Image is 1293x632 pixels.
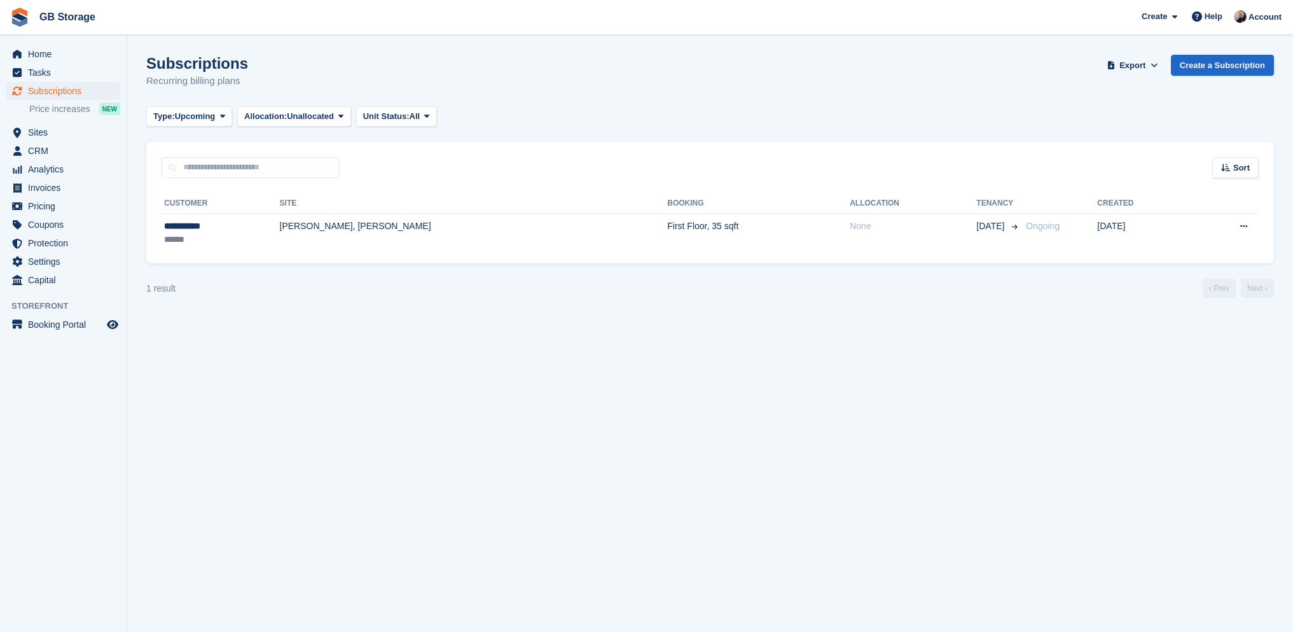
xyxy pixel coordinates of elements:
[667,213,850,253] td: First Floor, 35 sqft
[976,193,1021,214] th: Tenancy
[363,110,410,123] span: Unit Status:
[850,220,976,233] div: None
[175,110,216,123] span: Upcoming
[28,216,104,234] span: Coupons
[162,193,280,214] th: Customer
[11,300,127,312] span: Storefront
[28,316,104,334] span: Booking Portal
[6,234,120,252] a: menu
[153,110,175,123] span: Type:
[6,197,120,215] a: menu
[6,64,120,81] a: menu
[28,123,104,141] span: Sites
[10,8,29,27] img: stora-icon-8386f47178a22dfd0bd8f6a31ec36ba5ce8667c1dd55bd0f319d3a0aa187defe.svg
[29,103,90,115] span: Price increases
[6,316,120,334] a: menu
[28,271,104,289] span: Capital
[105,317,120,332] a: Preview store
[6,45,120,63] a: menu
[28,82,104,100] span: Subscriptions
[1234,10,1247,23] img: Karl Walker
[28,45,104,63] span: Home
[356,106,437,127] button: Unit Status: All
[28,197,104,215] span: Pricing
[146,74,248,88] p: Recurring billing plans
[28,234,104,252] span: Protection
[1105,55,1161,76] button: Export
[6,253,120,270] a: menu
[1241,279,1274,298] a: Next
[1097,193,1190,214] th: Created
[1248,11,1282,24] span: Account
[146,55,248,72] h1: Subscriptions
[850,193,976,214] th: Allocation
[28,179,104,197] span: Invoices
[146,282,176,295] div: 1 result
[1097,213,1190,253] td: [DATE]
[146,106,232,127] button: Type: Upcoming
[410,110,420,123] span: All
[6,123,120,141] a: menu
[976,220,1007,233] span: [DATE]
[99,102,120,115] div: NEW
[1200,279,1276,298] nav: Page
[1119,59,1145,72] span: Export
[6,160,120,178] a: menu
[1171,55,1274,76] a: Create a Subscription
[1203,279,1236,298] a: Previous
[6,271,120,289] a: menu
[28,253,104,270] span: Settings
[6,142,120,160] a: menu
[1142,10,1167,23] span: Create
[28,64,104,81] span: Tasks
[667,193,850,214] th: Booking
[28,142,104,160] span: CRM
[1205,10,1222,23] span: Help
[29,102,120,116] a: Price increases NEW
[6,179,120,197] a: menu
[287,110,334,123] span: Unallocated
[1233,162,1250,174] span: Sort
[280,193,668,214] th: Site
[237,106,351,127] button: Allocation: Unallocated
[28,160,104,178] span: Analytics
[280,213,668,253] td: [PERSON_NAME], [PERSON_NAME]
[6,82,120,100] a: menu
[34,6,100,27] a: GB Storage
[1026,221,1060,231] span: Ongoing
[6,216,120,234] a: menu
[244,110,287,123] span: Allocation:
